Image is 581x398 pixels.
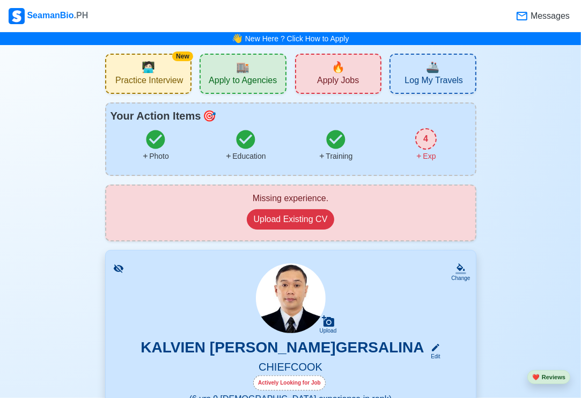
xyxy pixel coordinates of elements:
[451,274,470,282] div: Change
[203,108,216,124] span: todo
[415,151,436,162] div: Exp
[115,75,183,89] span: Practice Interview
[9,8,88,24] div: SeamanBio
[245,34,349,43] a: New Here ? Click How to Apply
[528,10,570,23] span: Messages
[142,151,169,162] div: Photo
[119,360,463,375] h5: CHIEFCOOK
[253,375,326,390] div: Actively Looking for Job
[527,370,570,385] button: heartReviews
[247,209,335,230] button: Upload Existing CV
[405,75,463,89] span: Log My Travels
[426,59,439,75] span: travel
[142,59,155,75] span: interview
[74,11,89,20] span: .PH
[229,30,245,47] span: bell
[225,151,266,162] div: Education
[426,352,440,360] div: Edit
[209,75,277,89] span: Apply to Agencies
[532,374,540,380] span: heart
[317,75,359,89] span: Apply Jobs
[318,151,352,162] div: Training
[236,59,249,75] span: agencies
[172,51,193,61] div: New
[111,108,471,124] div: Your Action Items
[332,59,345,75] span: new
[415,128,437,150] div: 4
[320,328,337,334] div: Upload
[115,192,467,205] div: Missing experience.
[9,8,25,24] img: Logo
[141,338,424,360] h3: KALVIEN [PERSON_NAME]GERSALINA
